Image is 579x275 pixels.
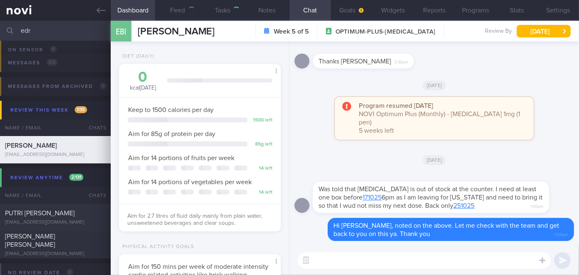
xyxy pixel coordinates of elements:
[5,210,75,217] span: PUTRI [PERSON_NAME]
[46,59,58,66] span: 0 / 2
[333,222,559,237] span: Hi [PERSON_NAME], noted on the above. Let me check with the team and get back to you on this ya. ...
[127,70,158,92] div: kcal [DATE]
[6,57,60,68] div: Messages
[5,152,106,158] div: [EMAIL_ADDRESS][DOMAIN_NAME]
[359,127,394,134] span: 5 weeks left
[119,244,194,250] div: Physical Activity Goals
[5,219,106,226] div: [EMAIL_ADDRESS][DOMAIN_NAME]
[252,190,272,196] div: 14 left
[5,251,106,257] div: [EMAIL_ADDRESS][DOMAIN_NAME]
[50,46,57,53] span: 0
[127,213,262,226] span: Aim for 2.7 litres of fluid daily mainly from plain water, unsweetened beverages and clear soups.
[128,179,252,185] span: Aim for 14 portions of vegetables per week
[78,119,111,136] div: Chats
[423,80,446,90] span: [DATE]
[78,187,111,204] div: Chats
[362,194,382,201] a: 171025
[8,172,85,183] div: Review anytime
[6,81,109,92] div: Messages from Archived
[127,70,158,85] div: 0
[8,105,89,116] div: Review this week
[138,27,215,37] span: [PERSON_NAME]
[75,106,87,113] span: 1 / 35
[394,57,408,65] span: 2:30pm
[5,233,55,248] span: [PERSON_NAME] [PERSON_NAME]
[128,131,215,137] span: Aim for 85g of protein per day
[128,107,214,113] span: Keep to 1500 calories per day
[517,25,571,37] button: [DATE]
[119,54,154,60] div: Diet (Daily)
[530,202,543,209] span: 1:00pm
[359,111,520,126] span: NOVI Optimum Plus (Monthly) - [MEDICAL_DATA] 1mg (1 pen)
[336,28,435,36] span: OPTIMUM-PLUS-[MEDICAL_DATA]
[423,155,446,165] span: [DATE]
[252,117,272,124] div: 1500 left
[319,186,543,209] span: Was told that [MEDICAL_DATA] is out of stock at the counter. I need at least one box before 6pm a...
[100,83,107,90] span: 0
[6,44,59,56] div: On sensor
[485,28,512,35] span: Review By
[252,165,272,172] div: 14 left
[453,202,474,209] a: 251025
[109,16,134,48] div: EBI
[128,155,234,161] span: Aim for 14 portions of fruits per week
[555,230,568,238] span: 3:29pm
[69,174,83,181] span: 2 / 131
[252,141,272,148] div: 85 g left
[5,142,57,149] span: [PERSON_NAME]
[319,58,391,65] span: Thanks [PERSON_NAME]
[274,27,309,36] strong: Week 5 of 5
[359,102,433,109] strong: Program resumed [DATE]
